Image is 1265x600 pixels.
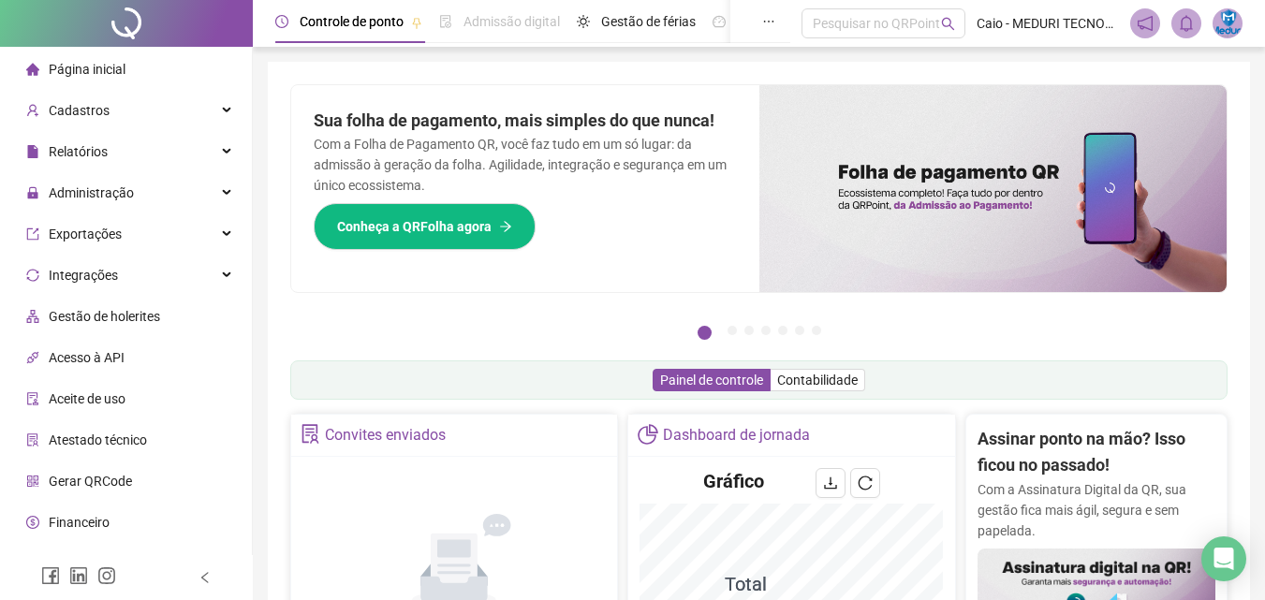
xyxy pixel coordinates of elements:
[314,203,536,250] button: Conheça a QRFolha agora
[713,15,726,28] span: dashboard
[49,227,122,241] span: Exportações
[499,220,512,233] span: arrow-right
[26,310,39,323] span: apartment
[325,419,446,451] div: Convites enviados
[314,108,737,134] h2: Sua folha de pagamento, mais simples do que nunca!
[26,227,39,241] span: export
[26,392,39,405] span: audit
[759,85,1228,292] img: banner%2F8d14a306-6205-4263-8e5b-06e9a85ad873.png
[978,426,1215,479] h2: Assinar ponto na mão? Isso ficou no passado!
[49,474,132,489] span: Gerar QRCode
[69,566,88,585] span: linkedin
[823,476,838,490] span: download
[26,351,39,364] span: api
[49,103,110,118] span: Cadastros
[49,309,160,324] span: Gestão de holerites
[301,424,320,444] span: solution
[26,433,39,446] span: solution
[728,326,737,335] button: 2
[660,373,763,388] span: Painel de controle
[49,515,110,530] span: Financeiro
[49,268,118,283] span: Integrações
[49,144,108,159] span: Relatórios
[577,15,590,28] span: sun
[26,516,39,529] span: dollar
[41,566,60,585] span: facebook
[977,13,1119,34] span: Caio - MEDURI TECNOLOGIA EM SEGURANÇA
[1178,15,1195,32] span: bell
[703,468,764,494] h4: Gráfico
[26,475,39,488] span: qrcode
[439,15,452,28] span: file-done
[663,419,810,451] div: Dashboard de jornada
[638,424,657,444] span: pie-chart
[337,216,492,237] span: Conheça a QRFolha agora
[49,185,134,200] span: Administração
[978,479,1215,541] p: Com a Assinatura Digital da QR, sua gestão fica mais ágil, segura e sem papelada.
[49,391,125,406] span: Aceite de uso
[761,326,771,335] button: 4
[275,15,288,28] span: clock-circle
[411,17,422,28] span: pushpin
[698,326,712,340] button: 1
[26,186,39,199] span: lock
[26,145,39,158] span: file
[858,476,873,490] span: reload
[601,14,696,29] span: Gestão de férias
[795,326,804,335] button: 6
[97,566,116,585] span: instagram
[49,432,147,447] span: Atestado técnico
[762,15,775,28] span: ellipsis
[778,326,787,335] button: 5
[941,17,955,31] span: search
[1201,536,1246,581] div: Open Intercom Messenger
[777,373,858,388] span: Contabilidade
[26,104,39,117] span: user-add
[1137,15,1154,32] span: notification
[463,14,560,29] span: Admissão digital
[26,269,39,282] span: sync
[812,326,821,335] button: 7
[744,326,754,335] button: 3
[49,62,125,77] span: Página inicial
[1214,9,1242,37] img: 31116
[199,571,212,584] span: left
[26,63,39,76] span: home
[49,350,125,365] span: Acesso à API
[314,134,737,196] p: Com a Folha de Pagamento QR, você faz tudo em um só lugar: da admissão à geração da folha. Agilid...
[300,14,404,29] span: Controle de ponto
